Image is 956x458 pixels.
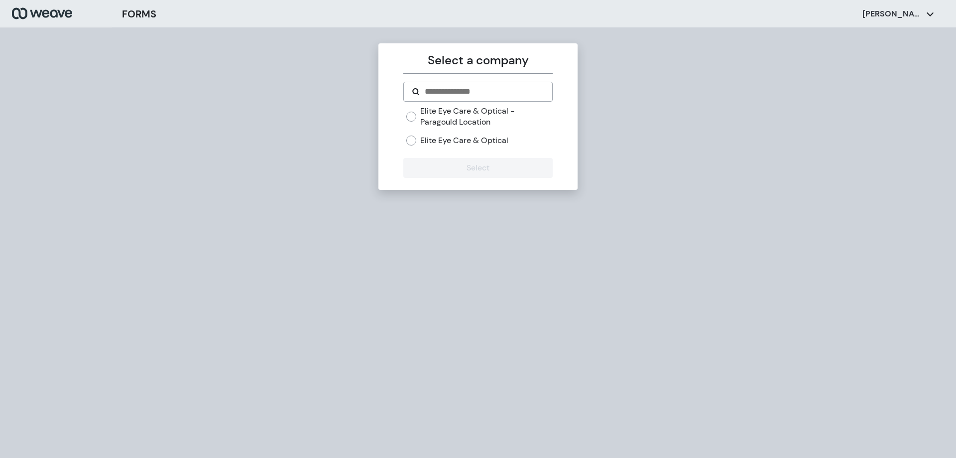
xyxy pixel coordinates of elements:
[862,8,922,19] p: [PERSON_NAME]
[420,106,552,127] label: Elite Eye Care & Optical - Paragould Location
[403,51,552,69] p: Select a company
[420,135,508,146] label: Elite Eye Care & Optical
[403,158,552,178] button: Select
[424,86,544,98] input: Search
[122,6,156,21] h3: FORMS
